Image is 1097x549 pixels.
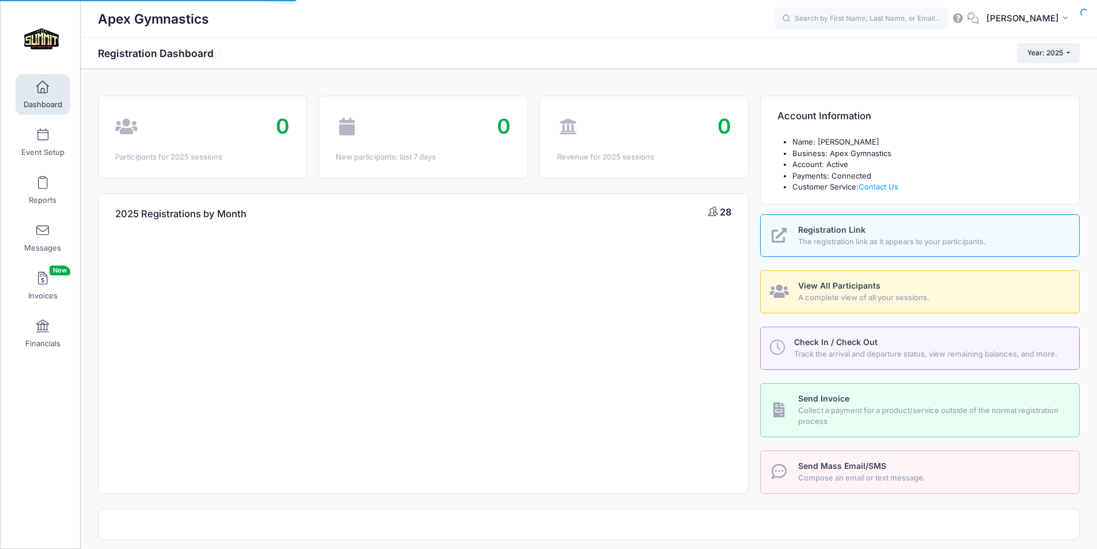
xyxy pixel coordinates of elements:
[16,313,70,354] a: Financials
[336,152,510,163] div: New participants: last 7 days
[25,339,60,349] span: Financials
[16,74,70,115] a: Dashboard
[497,113,511,139] span: 0
[775,7,948,31] input: Search by First Name, Last Name, or Email...
[1027,48,1063,57] span: Year: 2025
[979,6,1080,32] button: [PERSON_NAME]
[24,243,61,253] span: Messages
[28,291,58,301] span: Invoices
[792,137,1062,148] li: Name: [PERSON_NAME]
[1017,43,1080,63] button: Year: 2025
[986,12,1059,25] span: [PERSON_NAME]
[760,214,1080,258] a: Registration Link The registration link as it appears to your participants.
[777,100,871,133] h4: Account Information
[115,152,290,163] div: Participants for 2025 sessions
[98,6,209,32] h1: Apex Gymnastics
[798,236,1066,248] span: The registration link as it appears to your participants.
[798,292,1066,304] span: A complete view of all your sessions.
[760,327,1080,370] a: Check In / Check Out Track the arrival and departure status, view remaining balances, and more.
[718,113,731,139] span: 0
[115,198,246,230] h4: 2025 Registrations by Month
[792,171,1062,182] li: Payments: Connected
[760,383,1080,437] a: Send Invoice Collect a payment for a product/service outside of the normal registration process
[798,281,880,290] span: View All Participants
[794,337,878,347] span: Check In / Check Out
[760,450,1080,494] a: Send Mass Email/SMS Compose an email or text message.
[16,170,70,210] a: Reports
[276,113,290,139] span: 0
[798,461,886,471] span: Send Mass Email/SMS
[16,266,70,306] a: InvoicesNew
[16,218,70,258] a: Messages
[50,266,70,275] span: New
[20,18,63,61] img: Apex Gymnastics
[760,270,1080,313] a: View All Participants A complete view of all your sessions.
[792,181,1062,193] li: Customer Service:
[21,147,64,157] span: Event Setup
[798,225,866,234] span: Registration Link
[720,206,731,218] span: 28
[792,148,1062,160] li: Business: Apex Gymnastics
[16,122,70,162] a: Event Setup
[24,100,62,109] span: Dashboard
[798,472,1066,484] span: Compose an email or text message.
[29,195,56,205] span: Reports
[792,159,1062,171] li: Account: Active
[98,47,223,59] h1: Registration Dashboard
[859,182,898,191] a: Contact Us
[557,152,731,163] div: Revenue for 2025 sessions
[798,405,1066,427] span: Collect a payment for a product/service outside of the normal registration process
[798,393,849,403] span: Send Invoice
[1,12,81,67] a: Apex Gymnastics
[794,349,1066,360] span: Track the arrival and departure status, view remaining balances, and more.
